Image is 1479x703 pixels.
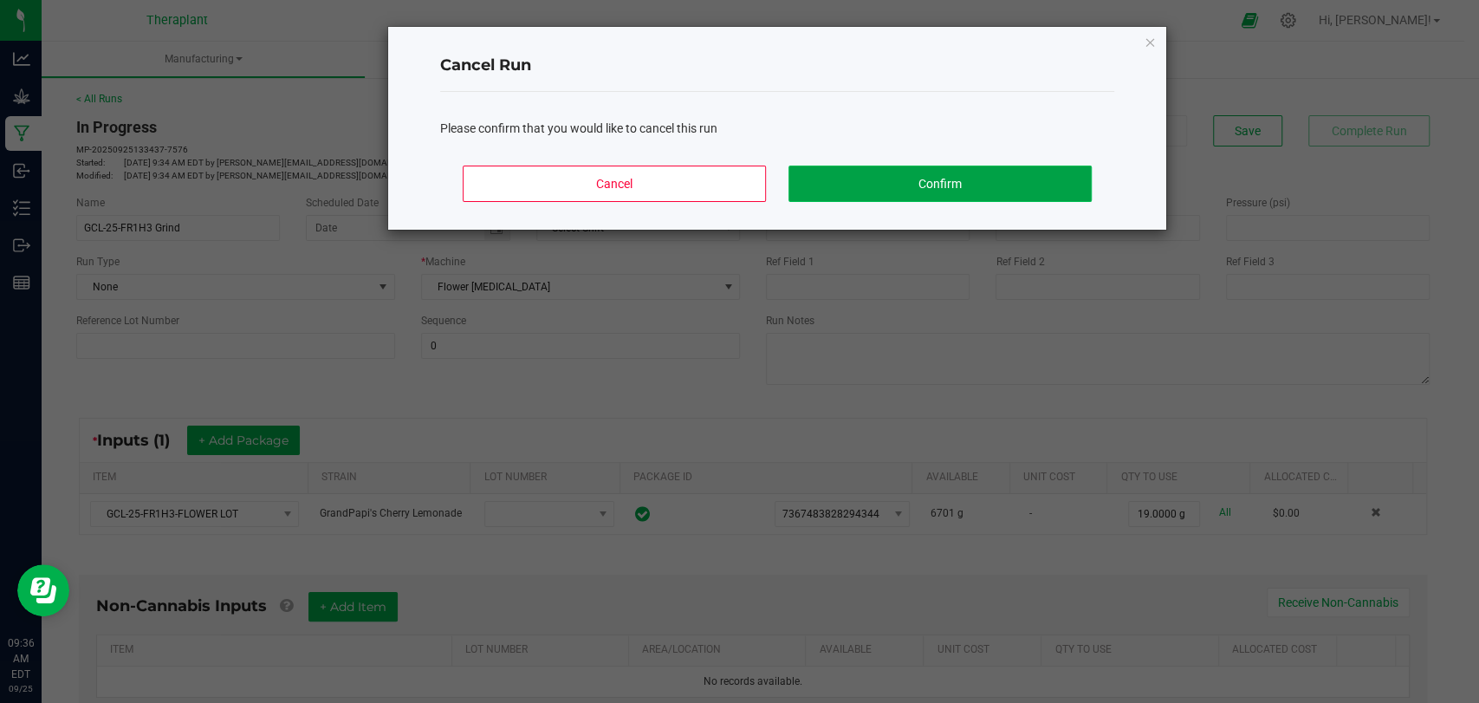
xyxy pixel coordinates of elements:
[440,55,1114,77] h4: Cancel Run
[17,564,69,616] iframe: Resource center
[440,120,1114,138] div: Please confirm that you would like to cancel this run
[1144,31,1156,52] button: Close
[788,166,1092,202] button: Confirm
[463,166,766,202] button: Cancel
